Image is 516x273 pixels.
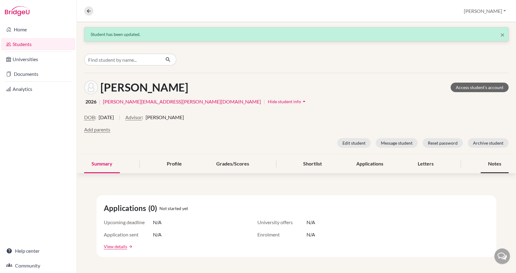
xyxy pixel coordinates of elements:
div: Letters [410,155,441,173]
button: Advisor [125,114,142,121]
span: Application sent [104,231,153,238]
span: University offers [257,219,307,226]
button: [PERSON_NAME] [461,5,509,17]
span: [DATE] [99,114,114,121]
a: Help center [1,245,75,257]
span: × [500,30,505,39]
span: | [99,98,100,105]
div: Profile [159,155,189,173]
div: Student has been updated. [91,31,502,37]
a: [PERSON_NAME][EMAIL_ADDRESS][PERSON_NAME][DOMAIN_NAME] [103,98,261,105]
button: Archive student [468,138,509,148]
button: Reset password [423,138,463,148]
div: Summary [84,155,120,173]
div: Notes [481,155,509,173]
span: N/A [153,231,162,238]
h1: [PERSON_NAME] [100,81,188,94]
a: Students [1,38,75,50]
a: Analytics [1,83,75,95]
input: Find student by name... [84,54,160,65]
button: DOB [84,114,95,121]
button: Edit student [337,138,371,148]
img: Aliz Bálint's avatar [84,80,98,94]
span: N/A [153,219,162,226]
a: View details [104,243,127,250]
a: arrow_forward [127,244,133,249]
div: Shortlist [296,155,329,173]
i: arrow_drop_up [301,98,307,104]
span: N/A [307,219,315,226]
button: Hide student infoarrow_drop_up [268,97,307,106]
div: Applications [349,155,391,173]
span: | [264,98,265,105]
span: Upcoming deadline [104,219,153,226]
button: Add parents [84,126,110,133]
span: (0) [148,203,159,214]
a: Community [1,259,75,272]
span: [PERSON_NAME] [146,114,184,121]
div: Grades/Scores [209,155,256,173]
span: | [119,114,120,126]
button: Close [500,31,505,38]
span: : [142,114,143,121]
span: : [95,114,96,121]
span: Hide student info [268,99,301,104]
a: Universities [1,53,75,65]
span: Help [14,4,26,10]
img: Bridge-U [5,6,29,16]
a: Home [1,23,75,36]
span: Enrolment [257,231,307,238]
span: N/A [307,231,315,238]
span: 2026 [85,98,96,105]
span: Not started yet [159,205,188,212]
button: Message student [376,138,418,148]
a: Documents [1,68,75,80]
a: Access student's account [451,83,509,92]
span: Applications [104,203,148,214]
